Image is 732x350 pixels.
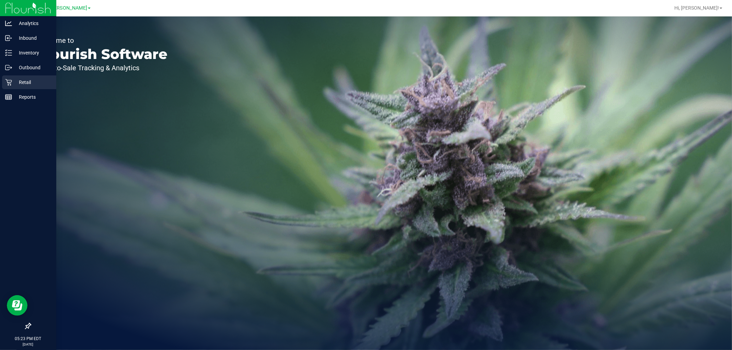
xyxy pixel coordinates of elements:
[12,34,53,42] p: Inbound
[37,64,167,71] p: Seed-to-Sale Tracking & Analytics
[5,35,12,41] inline-svg: Inbound
[5,79,12,86] inline-svg: Retail
[37,37,167,44] p: Welcome to
[12,78,53,86] p: Retail
[12,63,53,72] p: Outbound
[12,93,53,101] p: Reports
[37,47,167,61] p: Flourish Software
[3,342,53,347] p: [DATE]
[12,49,53,57] p: Inventory
[7,295,27,316] iframe: Resource center
[12,19,53,27] p: Analytics
[5,64,12,71] inline-svg: Outbound
[5,94,12,100] inline-svg: Reports
[49,5,87,11] span: [PERSON_NAME]
[5,49,12,56] inline-svg: Inventory
[5,20,12,27] inline-svg: Analytics
[3,336,53,342] p: 05:23 PM EDT
[674,5,719,11] span: Hi, [PERSON_NAME]!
